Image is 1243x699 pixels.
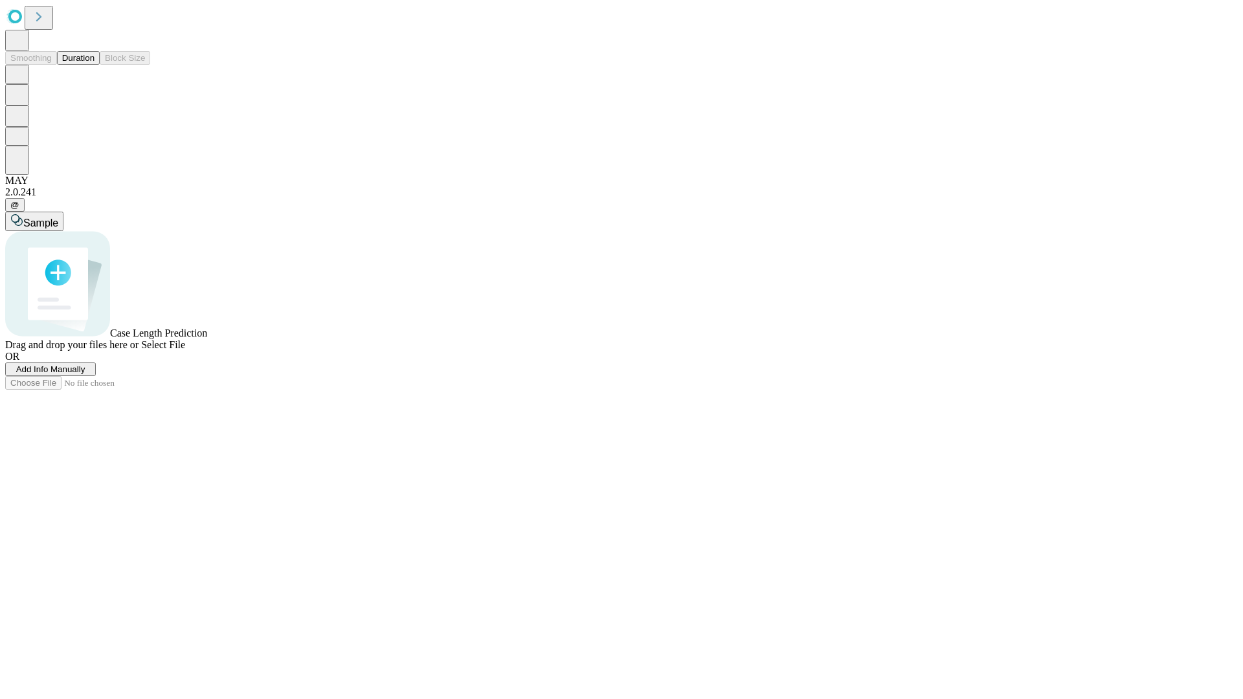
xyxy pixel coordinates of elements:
[100,51,150,65] button: Block Size
[10,200,19,210] span: @
[5,351,19,362] span: OR
[5,186,1238,198] div: 2.0.241
[5,362,96,376] button: Add Info Manually
[5,198,25,212] button: @
[141,339,185,350] span: Select File
[5,212,63,231] button: Sample
[5,175,1238,186] div: MAY
[23,217,58,228] span: Sample
[16,364,85,374] span: Add Info Manually
[5,51,57,65] button: Smoothing
[57,51,100,65] button: Duration
[5,339,139,350] span: Drag and drop your files here or
[110,327,207,338] span: Case Length Prediction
